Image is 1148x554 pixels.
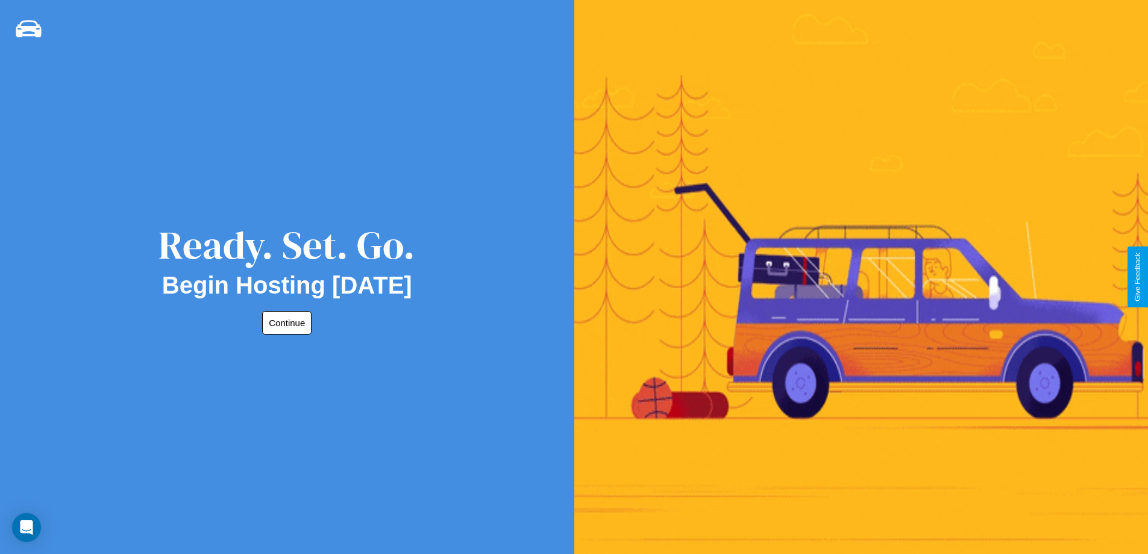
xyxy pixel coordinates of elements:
div: Open Intercom Messenger [12,513,41,542]
div: Give Feedback [1134,253,1142,301]
div: Ready. Set. Go. [158,218,415,272]
button: Continue [262,311,312,335]
h2: Begin Hosting [DATE] [162,272,412,299]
